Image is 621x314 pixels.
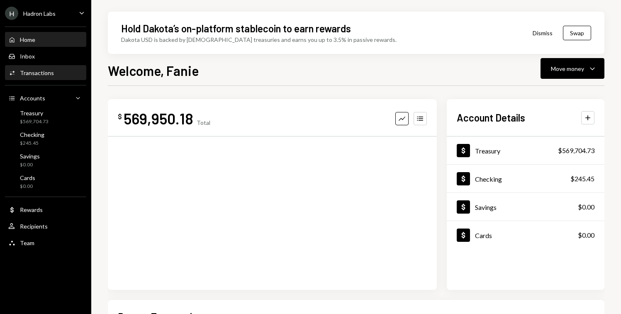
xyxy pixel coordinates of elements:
a: Transactions [5,65,86,80]
div: $245.45 [20,140,44,147]
div: Accounts [20,95,45,102]
a: Checking$245.45 [5,129,86,148]
a: Savings$0.00 [447,193,604,221]
div: Hadron Labs [23,10,56,17]
a: Cards$0.00 [5,172,86,192]
div: H [5,7,18,20]
h2: Account Details [457,111,525,124]
div: Home [20,36,35,43]
a: Recipients [5,219,86,234]
div: $ [118,112,122,121]
div: Team [20,239,34,246]
button: Move money [541,58,604,79]
a: Savings$0.00 [5,150,86,170]
div: 569,950.18 [124,109,193,128]
a: Team [5,235,86,250]
button: Swap [563,26,591,40]
div: Treasury [475,147,500,155]
h1: Welcome, Fanie [108,62,199,79]
div: Dakota USD is backed by [DEMOGRAPHIC_DATA] treasuries and earns you up to 3.5% in passive rewards. [121,35,397,44]
div: Savings [475,203,497,211]
div: Hold Dakota’s on-platform stablecoin to earn rewards [121,22,351,35]
a: Home [5,32,86,47]
div: $0.00 [578,230,594,240]
button: Dismiss [522,23,563,43]
div: Total [197,119,210,126]
div: Cards [475,231,492,239]
a: Rewards [5,202,86,217]
div: $569,704.73 [20,118,49,125]
div: Treasury [20,110,49,117]
a: Cards$0.00 [447,221,604,249]
div: Savings [20,153,40,160]
a: Treasury$569,704.73 [447,136,604,164]
a: Checking$245.45 [447,165,604,192]
div: Recipients [20,223,48,230]
div: $0.00 [20,161,40,168]
div: $0.00 [20,183,35,190]
div: Checking [475,175,502,183]
div: Inbox [20,53,35,60]
div: $569,704.73 [558,146,594,156]
a: Accounts [5,90,86,105]
div: $0.00 [578,202,594,212]
div: Rewards [20,206,43,213]
div: $245.45 [570,174,594,184]
div: Move money [551,64,584,73]
div: Cards [20,174,35,181]
div: Transactions [20,69,54,76]
div: Checking [20,131,44,138]
a: Treasury$569,704.73 [5,107,86,127]
a: Inbox [5,49,86,63]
